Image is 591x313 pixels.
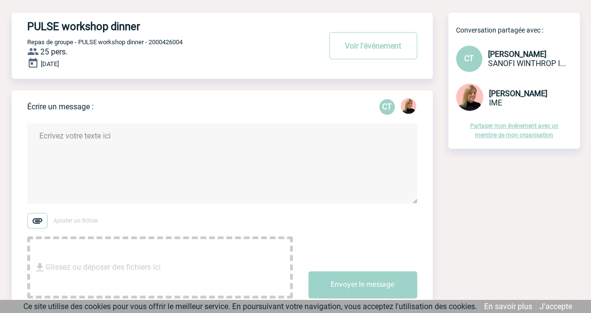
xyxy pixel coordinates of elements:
[40,47,68,56] span: 25 pers.
[329,32,417,59] button: Voir l'événement
[41,60,59,68] span: [DATE]
[46,243,161,292] span: Glissez ou déposer des fichiers ici
[488,59,566,68] span: SANOFI WINTHROP INDUSTRIE
[379,99,395,115] p: CT
[23,302,477,311] span: Ce site utilise des cookies pour vous offrir le meilleur service. En poursuivant votre navigation...
[470,122,558,139] a: Partager mon événement avec un membre de mon organisation
[34,261,46,273] img: file_download.svg
[456,26,580,34] p: Conversation partagée avec :
[308,271,417,298] button: Envoyer le message
[464,54,474,63] span: CT
[401,98,416,114] img: 131233-0.png
[27,38,183,46] span: Repas de groupe - PULSE workshop dinner - 2000426004
[484,302,532,311] a: En savoir plus
[27,20,292,33] h4: PULSE workshop dinner
[489,89,547,98] span: [PERSON_NAME]
[540,302,572,311] a: J'accepte
[456,84,483,111] img: 131233-0.png
[27,102,94,111] p: Écrire un message :
[489,98,502,107] span: IME
[488,50,546,59] span: [PERSON_NAME]
[401,98,416,116] div: Estelle PERIOU
[53,217,98,224] span: Ajouter un fichier
[379,99,395,115] div: Christelle TESSIER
